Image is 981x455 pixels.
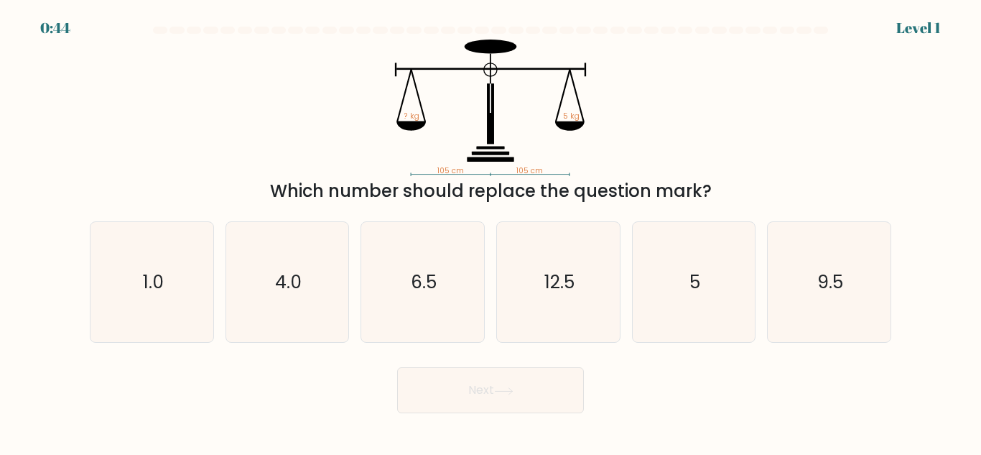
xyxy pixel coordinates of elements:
tspan: 105 cm [437,165,464,176]
div: Level 1 [896,17,941,39]
text: 1.0 [142,270,163,295]
text: 5 [689,270,700,295]
tspan: 5 kg [563,111,580,121]
tspan: 105 cm [516,165,543,176]
tspan: ? kg [404,111,419,121]
div: 0:44 [40,17,70,39]
div: Which number should replace the question mark? [98,178,883,204]
text: 12.5 [544,270,575,295]
text: 9.5 [817,270,843,295]
button: Next [397,367,584,413]
text: 4.0 [275,270,302,295]
text: 6.5 [411,270,437,295]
